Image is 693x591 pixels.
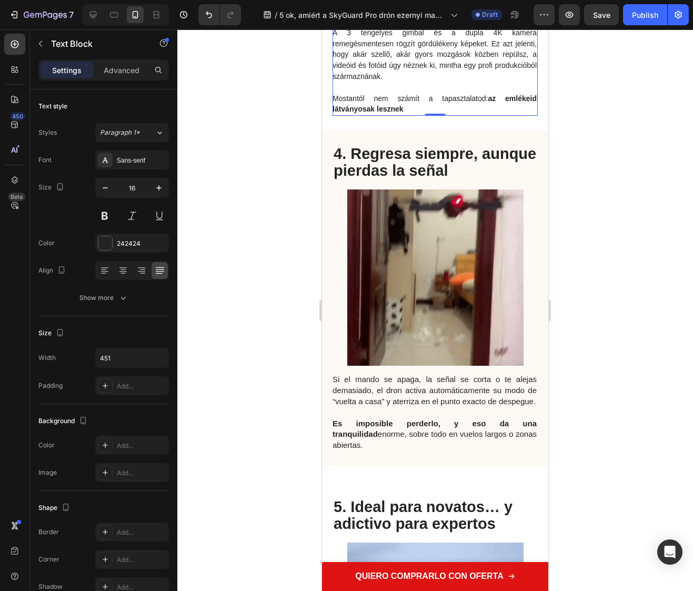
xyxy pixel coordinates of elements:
div: Border [38,527,59,537]
span: Mostantól nem számít a tapasztalatod: [11,65,215,84]
div: Add... [117,555,166,565]
div: Add... [117,441,166,450]
div: Shape [38,501,72,515]
span: / [275,9,277,21]
div: Image [38,468,57,477]
span: Paragraph 1* [100,128,140,137]
div: Add... [117,468,166,478]
button: Publish [623,4,667,25]
div: Add... [117,382,166,391]
div: Width [38,353,56,363]
div: Styles [38,128,57,137]
strong: 4. Regresa siempre, aunque pierdas la señal [12,116,214,149]
div: Corner [38,555,59,564]
img: gempages_432750572815254551-ed437212-7f3d-4e87-8ecf-a5b40df64c7c.webp [25,160,202,336]
div: Show more [79,293,128,303]
div: Size [38,181,66,195]
span: 5 ok, amiért a SkyGuard Pro drón ezernyi magyart repít úgy, mint tapasztalt pilótát, anélkül hogy... [279,9,446,21]
div: Color [38,238,55,248]
strong: 5. Ideal para novatos… y adictivo para expertos [12,469,190,503]
div: Sans-serif [117,156,166,165]
span: Si el mando se apaga, la señal se corta o te alejas demasiado, el dron activa automáticamente su ... [11,345,215,376]
p: 7 [69,8,74,21]
div: Beta [8,193,25,201]
input: Auto [96,348,168,367]
strong: Es imposible perderlo, y eso da una tranquilidad [11,389,215,409]
button: Save [584,4,619,25]
button: Paragraph 1* [95,123,169,142]
div: Size [38,326,66,340]
div: Align [38,264,68,278]
div: Background [38,414,89,428]
button: Show more [38,288,169,307]
p: Text Block [51,37,140,50]
div: Text style [38,102,67,111]
p: Settings [52,65,82,76]
div: 450 [10,112,25,121]
div: Publish [632,9,658,21]
span: Save [593,11,610,19]
div: Add... [117,528,166,537]
div: Font [38,155,52,165]
span: Draft [482,10,498,19]
div: 242424 [117,239,166,248]
div: Open Intercom Messenger [657,539,682,565]
iframe: Design area [322,29,548,591]
span: enorme, sobre todo en vuelos largos o zonas abiertas. [11,389,215,420]
p: Advanced [104,65,139,76]
div: Padding [38,381,63,390]
button: 7 [4,4,78,25]
div: Undo/Redo [198,4,241,25]
div: Color [38,440,55,450]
